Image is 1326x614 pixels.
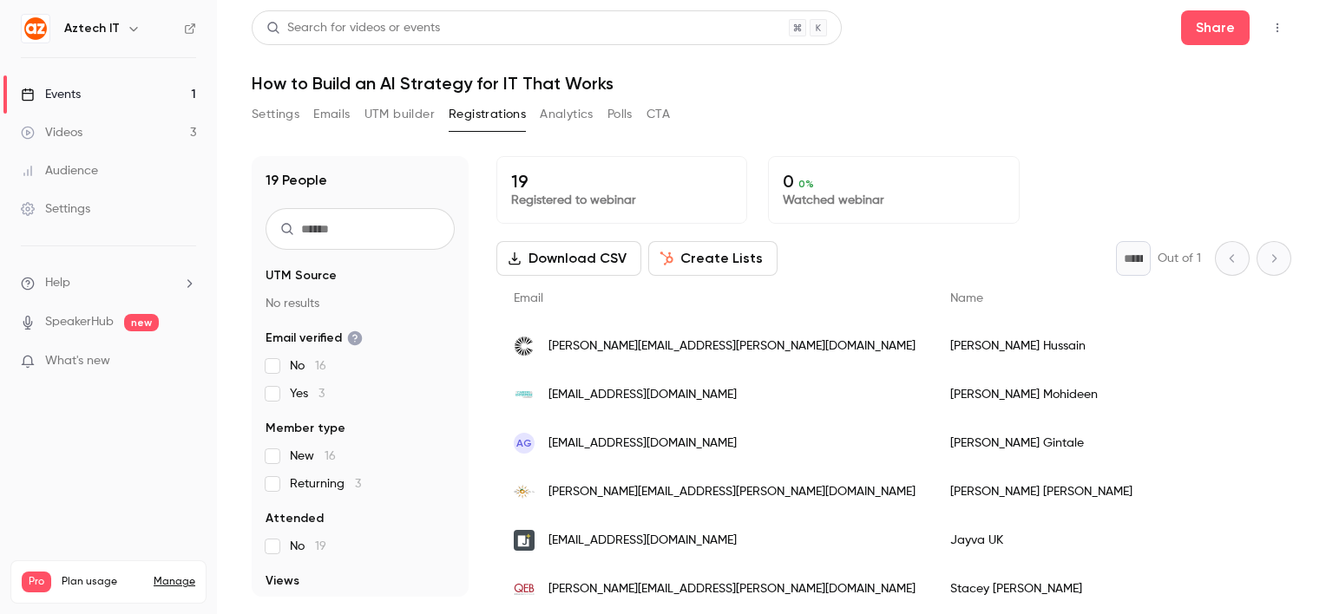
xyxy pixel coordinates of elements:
[516,435,532,451] span: AG
[607,101,633,128] button: Polls
[21,86,81,103] div: Events
[514,481,535,502] img: gpfg.com
[1158,250,1201,267] p: Out of 1
[449,101,526,128] button: Registrations
[21,200,90,218] div: Settings
[290,538,326,555] span: No
[318,388,325,400] span: 3
[266,19,440,37] div: Search for videos or events
[1181,10,1250,45] button: Share
[266,572,299,590] span: Views
[511,192,732,209] p: Registered to webinar
[266,295,455,312] p: No results
[783,192,1004,209] p: Watched webinar
[252,73,1291,94] h1: How to Build an AI Strategy for IT That Works
[950,292,983,304] span: Name
[290,447,336,465] span: New
[21,162,98,180] div: Audience
[64,20,120,37] h6: Aztech IT
[648,241,778,276] button: Create Lists
[364,101,435,128] button: UTM builder
[548,386,737,404] span: [EMAIL_ADDRESS][DOMAIN_NAME]
[21,274,196,292] li: help-dropdown-opener
[266,267,337,284] span: UTM Source
[252,101,299,128] button: Settings
[548,434,737,453] span: [EMAIL_ADDRESS][DOMAIN_NAME]
[45,352,110,370] span: What's new
[514,336,535,356] img: theconexusgroup.com
[22,15,49,42] img: Aztech IT
[21,124,82,141] div: Videos
[22,572,51,592] span: Pro
[511,171,732,192] p: 19
[266,510,324,527] span: Attended
[647,101,670,128] button: CTA
[315,540,326,552] span: 19
[62,575,143,589] span: Plan usage
[45,313,114,331] a: SpeakerHub
[124,314,159,331] span: new
[514,578,535,599] img: qebhw.co.uk
[496,241,641,276] button: Download CSV
[266,170,327,191] h1: 19 People
[154,575,195,589] a: Manage
[290,385,325,402] span: Yes
[798,178,814,190] span: 0 %
[290,357,326,375] span: No
[266,420,345,437] span: Member type
[540,101,594,128] button: Analytics
[45,274,70,292] span: Help
[783,171,1004,192] p: 0
[548,337,916,356] span: [PERSON_NAME][EMAIL_ADDRESS][PERSON_NAME][DOMAIN_NAME]
[290,475,361,493] span: Returning
[266,330,363,347] span: Email verified
[313,101,350,128] button: Emails
[514,292,543,304] span: Email
[175,354,196,369] iframe: Noticeable Trigger
[548,483,916,501] span: [PERSON_NAME][EMAIL_ADDRESS][PERSON_NAME][DOMAIN_NAME]
[325,450,336,462] span: 16
[548,532,737,550] span: [EMAIL_ADDRESS][DOMAIN_NAME]
[548,580,916,598] span: [PERSON_NAME][EMAIL_ADDRESS][PERSON_NAME][DOMAIN_NAME]
[355,478,361,490] span: 3
[514,384,535,405] img: careersandenterprise.co.uk
[315,360,326,372] span: 16
[514,530,535,551] img: jayvaglobal.com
